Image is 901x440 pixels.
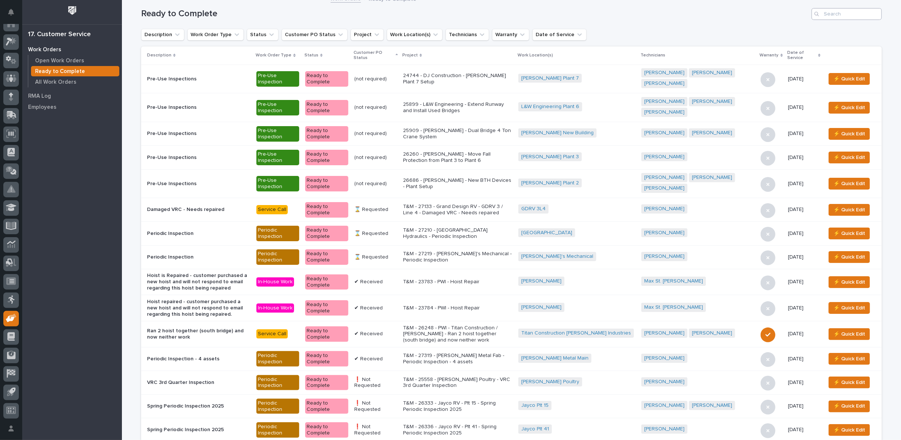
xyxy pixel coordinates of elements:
tr: Pre-Use InspectionsPre-Use InspectionReady to Complete(not required)26260 - [PERSON_NAME] - Move ... [141,146,882,169]
div: Ready to Complete [305,176,348,191]
span: ⚡ Quick Edit [833,253,865,261]
p: Work Location(s) [518,51,553,59]
a: [PERSON_NAME] Plant 2 [521,180,579,186]
a: Jayco Plt 15 [521,402,549,409]
div: Ready to Complete [305,249,348,265]
a: Jayco Plt 41 [521,426,549,432]
a: [PERSON_NAME] [644,154,685,160]
div: Pre-Use Inspection [256,71,299,87]
button: Work Location(s) [387,29,443,41]
a: [PERSON_NAME] [644,379,685,385]
p: T&M - 27219 - [PERSON_NAME]'s Mechanical - Periodic Inspection [403,251,512,263]
a: [PERSON_NAME] Poultry [521,379,579,385]
tr: Periodic InspectionPeriodic InspectionReady to Complete⌛ RequestedT&M - 27210 - [GEOGRAPHIC_DATA]... [141,222,882,245]
div: Service Call [256,329,288,339]
a: [PERSON_NAME] [644,355,685,361]
p: Description [147,51,171,59]
p: ✔ Received [354,279,397,285]
p: ❗ Not Requested [354,377,397,389]
p: ⌛ Requested [354,254,397,260]
a: GDRV 3L4 [521,206,546,212]
div: Periodic Inspection [256,375,299,391]
tr: VRC 3rd Quarter InspectionPeriodic InspectionReady to Complete❗ Not RequestedT&M - 25558 - [PERSO... [141,371,882,394]
p: (not required) [354,104,397,111]
p: Periodic Inspection [147,254,250,260]
p: Pre-Use Inspections [147,155,250,161]
img: Workspace Logo [65,4,79,17]
a: [PERSON_NAME] [644,330,685,336]
tr: Ran 2 hoist together (south bridge) and now neither workService CallReady to Complete✔ ReceivedT&... [141,321,882,347]
button: Customer PO Status [281,29,348,41]
a: [PERSON_NAME] [692,70,732,76]
a: [PERSON_NAME] [521,304,562,311]
p: T&M - 23784 - PWI - Hoist Repair [403,305,512,311]
p: [DATE] [788,231,820,237]
div: In-House Work [256,304,294,313]
div: Ready to Complete [305,126,348,142]
a: [PERSON_NAME] [521,278,562,284]
a: [PERSON_NAME] [644,230,685,236]
button: ⚡ Quick Edit [829,276,870,288]
input: Search [812,8,882,20]
p: Work Order Type [256,51,291,59]
a: [PERSON_NAME] [644,206,685,212]
p: Date of Service [787,49,816,62]
a: [PERSON_NAME] [644,70,685,76]
tr: Hoist is Repaired - customer purchased a new hoist and will not respond to email regarding this h... [141,269,882,295]
div: Periodic Inspection [256,249,299,265]
p: Employees [28,104,57,111]
a: [PERSON_NAME] [692,174,732,181]
div: Ready to Complete [305,300,348,316]
a: L&W Engineering Plant 6 [521,104,579,110]
a: [PERSON_NAME] Plant 7 [521,75,579,82]
p: T&M - 27319 - [PERSON_NAME] Metal Fab - Periodic Inspection - 4 assets [403,353,512,365]
a: [PERSON_NAME] [644,174,685,181]
p: ✔ Received [354,331,397,337]
p: Spring Periodic Inspection 2025 [147,403,250,409]
a: [PERSON_NAME]'s Mechanical [521,253,593,260]
button: ⚡ Quick Edit [829,401,870,412]
p: 25899 - L&W Engineering - Extend Runway and Install Used Bridges [403,101,512,114]
span: ⚡ Quick Edit [833,378,865,387]
p: ✔ Received [354,305,397,311]
a: [PERSON_NAME] [644,185,685,191]
p: 25909 - [PERSON_NAME] - Dual Bridge 4 Ton Crane System [403,128,512,140]
div: Ready to Complete [305,100,348,115]
div: Pre-Use Inspection [256,100,299,115]
p: Pre-Use Inspections [147,181,250,187]
p: [DATE] [788,279,820,285]
p: 26260 - [PERSON_NAME] - Move Fall Protection from Plant 3 to Plant 6 [403,151,512,164]
button: Description [141,29,184,41]
a: [PERSON_NAME] [644,98,685,105]
p: Periodic Inspection [147,231,250,237]
p: T&M - 25558 - [PERSON_NAME] Poultry - VRC 3rd Quarter Inspection [403,377,512,389]
button: ⚡ Quick Edit [829,424,870,436]
span: ⚡ Quick Edit [833,205,865,214]
p: 26686 - [PERSON_NAME] - New BTH Devices - Plant Setup [403,177,512,190]
tr: Pre-Use InspectionsPre-Use InspectionReady to Complete(not required)25899 - L&W Engineering - Ext... [141,93,882,122]
p: Ready to Complete [35,68,85,75]
p: VRC 3rd Quarter Inspection [147,380,250,386]
a: [PERSON_NAME] [692,130,732,136]
button: ⚡ Quick Edit [829,152,870,163]
button: Warranty [492,29,529,41]
p: [DATE] [788,181,820,187]
p: Hoist repaired - customer purchased a new hoist and will not respond to email regarding this hois... [147,299,250,317]
p: T&M - 27133 - Grand Design RV - GDRV 3 / Line 4 - Damaged VRC - Needs repaired [403,204,512,216]
a: [PERSON_NAME] [644,80,685,87]
p: [DATE] [788,403,820,409]
div: Ready to Complete [305,71,348,87]
button: ⚡ Quick Edit [829,377,870,388]
p: Status [304,51,318,59]
p: Damaged VRC - Needs repaired [147,207,250,213]
p: ❗ Not Requested [354,400,397,413]
button: Date of Service [532,29,587,41]
span: ⚡ Quick Edit [833,179,865,188]
div: In-House Work [256,277,294,287]
p: Pre-Use Inspections [147,131,250,137]
a: All Work Orders [28,77,122,87]
button: ⚡ Quick Edit [829,251,870,263]
span: ⚡ Quick Edit [833,75,865,83]
p: Warranty [760,51,779,59]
